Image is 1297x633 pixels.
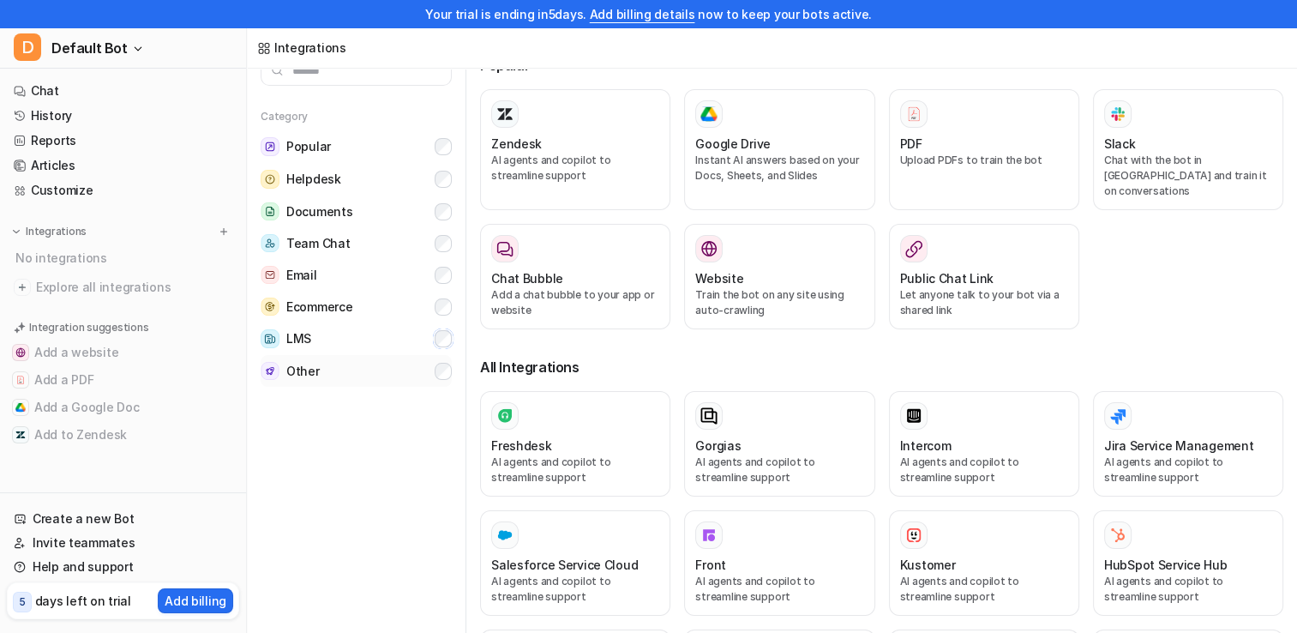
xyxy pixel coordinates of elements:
[695,437,741,455] h3: Gorgias
[695,135,771,153] h3: Google Drive
[491,269,563,287] h3: Chat Bubble
[7,275,239,299] a: Explore all integrations
[261,298,279,316] img: Ecommerce
[695,287,863,318] p: Train the bot on any site using auto-crawling
[1104,455,1272,485] p: AI agents and copilot to streamline support
[889,391,1079,497] button: IntercomAI agents and copilot to streamline support
[496,527,513,544] img: Salesforce Service Cloud
[165,592,226,610] p: Add billing
[900,574,1068,605] p: AI agents and copilot to streamline support
[29,320,148,335] p: Integration suggestions
[900,556,956,574] h3: Kustomer
[15,375,26,385] img: Add a PDF
[7,104,239,128] a: History
[261,137,279,156] img: Popular
[1093,89,1283,210] button: SlackSlackChat with the bot in [GEOGRAPHIC_DATA] and train it on conversations
[491,153,659,184] p: AI agents and copilot to streamline support
[7,339,239,366] button: Add a websiteAdd a website
[7,223,92,240] button: Integrations
[684,510,874,616] button: FrontFrontAI agents and copilot to streamline support
[7,178,239,202] a: Customize
[261,259,452,291] button: EmailEmail
[218,226,230,238] img: menu_add.svg
[286,363,320,380] span: Other
[900,269,994,287] h3: Public Chat Link
[14,33,41,61] span: D
[15,402,26,413] img: Add a Google Doc
[261,130,452,163] button: PopularPopular
[7,421,239,449] button: Add to ZendeskAdd to Zendesk
[684,224,874,329] button: WebsiteWebsiteTrain the bot on any site using auto-crawling
[286,171,341,188] span: Helpdesk
[900,153,1068,168] p: Upload PDFs to train the bot
[286,330,311,347] span: LMS
[36,274,232,301] span: Explore all integrations
[261,234,279,252] img: Team Chat
[695,153,863,184] p: Instant AI answers based on your Docs, Sheets, and Slides
[7,154,239,178] a: Articles
[1109,104,1126,124] img: Slack
[261,362,279,380] img: Other
[261,329,279,348] img: LMS
[480,391,670,497] button: FreshdeskAI agents and copilot to streamline support
[1104,556,1228,574] h3: HubSpot Service Hub
[900,437,952,455] h3: Intercom
[905,105,922,122] img: PDF
[695,455,863,485] p: AI agents and copilot to streamline support
[7,366,239,394] button: Add a PDFAdd a PDF
[261,202,279,220] img: Documents
[261,163,452,196] button: HelpdeskHelpdesk
[7,507,239,531] a: Create a new Bot
[286,298,352,316] span: Ecommerce
[491,556,638,574] h3: Salesforce Service Cloud
[14,279,31,296] img: explore all integrations
[491,437,551,455] h3: Freshdesk
[684,89,874,210] button: Google DriveGoogle DriveInstant AI answers based on your Docs, Sheets, and Slides
[491,287,659,318] p: Add a chat bubble to your app or website
[274,39,346,57] div: Integrations
[480,357,1283,377] h3: All Integrations
[51,36,128,60] span: Default Bot
[7,531,239,555] a: Invite teammates
[10,226,22,238] img: expand menu
[491,574,659,605] p: AI agents and copilot to streamline support
[1104,574,1272,605] p: AI agents and copilot to streamline support
[286,267,317,284] span: Email
[900,455,1068,485] p: AI agents and copilot to streamline support
[480,224,670,329] button: Chat BubbleAdd a chat bubble to your app or website
[889,89,1079,210] button: PDFPDFUpload PDFs to train the bot
[286,138,331,155] span: Popular
[7,79,239,103] a: Chat
[261,291,452,323] button: EcommerceEcommerce
[7,555,239,579] a: Help and support
[695,269,743,287] h3: Website
[257,39,346,57] a: Integrations
[261,196,452,227] button: DocumentsDocuments
[19,594,26,610] p: 5
[695,574,863,605] p: AI agents and copilot to streamline support
[695,556,726,574] h3: Front
[15,347,26,358] img: Add a website
[700,106,718,122] img: Google Drive
[491,135,542,153] h3: Zendesk
[286,235,350,252] span: Team Chat
[261,227,452,259] button: Team ChatTeam Chat
[1093,391,1283,497] button: Jira Service ManagementAI agents and copilot to streamline support
[10,244,239,272] div: No integrations
[1104,135,1136,153] h3: Slack
[1104,437,1254,455] h3: Jira Service Management
[590,7,695,21] a: Add billing details
[900,135,922,153] h3: PDF
[261,170,279,189] img: Helpdesk
[261,110,452,124] h5: Category
[889,224,1079,329] button: Public Chat LinkLet anyone talk to your bot via a shared link
[7,129,239,153] a: Reports
[7,394,239,421] button: Add a Google DocAdd a Google Doc
[286,203,352,220] span: Documents
[700,240,718,257] img: Website
[491,455,659,485] p: AI agents and copilot to streamline support
[26,225,87,238] p: Integrations
[35,592,131,610] p: days left on trial
[261,323,452,355] button: LMSLMS
[900,287,1068,318] p: Let anyone talk to your bot via a shared link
